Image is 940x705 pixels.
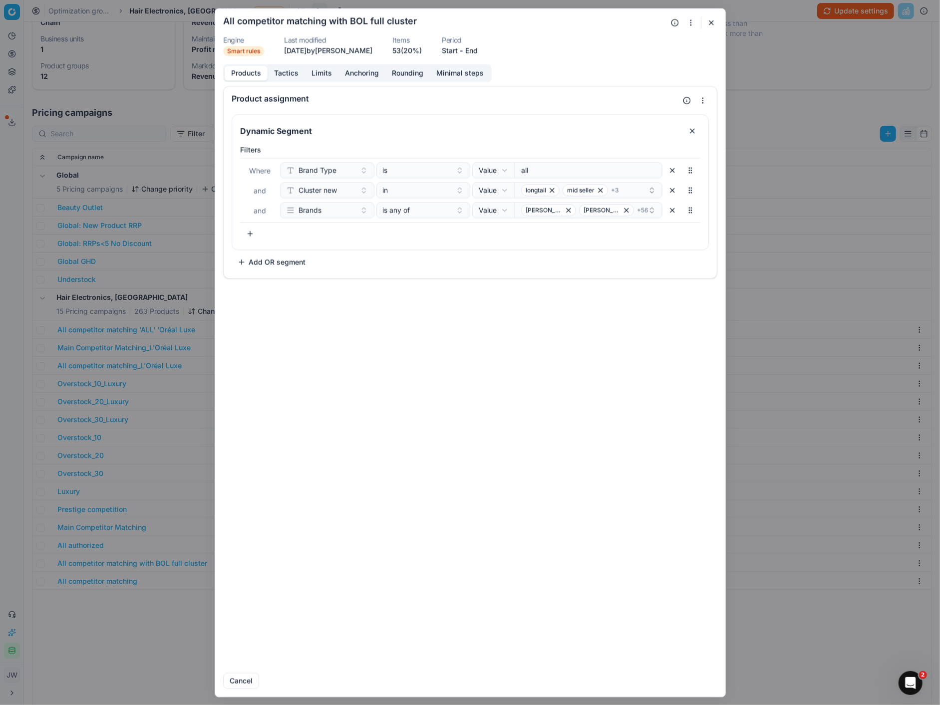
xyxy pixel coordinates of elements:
dt: Items [392,36,422,43]
button: longtailmid seller+3 [515,182,662,198]
label: Filters [240,145,700,155]
span: 2 [919,671,927,679]
button: Limits [305,66,338,80]
span: is [382,165,387,175]
button: Cancel [223,673,259,689]
button: Minimal steps [430,66,490,80]
span: [PERSON_NAME] [584,206,621,214]
h2: All competitor matching with BOL full cluster [223,16,417,25]
span: and [254,206,266,215]
span: mid seller [567,186,595,194]
span: is any of [382,205,410,215]
span: + 56 [637,206,648,214]
span: Smart rules [223,46,264,56]
button: Rounding [385,66,430,80]
span: + 3 [611,186,619,194]
span: in [382,185,388,195]
span: Cluster new [299,185,337,195]
button: Tactics [268,66,305,80]
button: Start [442,45,458,55]
span: [DATE] by [PERSON_NAME] [284,46,372,54]
span: Brand Type [299,165,336,175]
span: and [254,186,266,195]
span: longtail [526,186,546,194]
dt: Last modified [284,36,372,43]
dt: Engine [223,36,264,43]
span: - [460,45,463,55]
button: [PERSON_NAME][PERSON_NAME]+56 [515,202,662,218]
span: [PERSON_NAME] [526,206,563,214]
button: Add OR segment [232,254,312,270]
span: Where [249,166,271,175]
span: Brands [299,205,321,215]
input: Segment [238,123,680,139]
dt: Period [442,36,478,43]
iframe: Intercom live chat [899,671,923,695]
button: End [465,45,478,55]
input: Enter a value [521,165,656,175]
div: Product assignment [232,94,679,102]
a: 53(20%) [392,45,422,55]
button: Products [225,66,268,80]
button: Anchoring [338,66,385,80]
